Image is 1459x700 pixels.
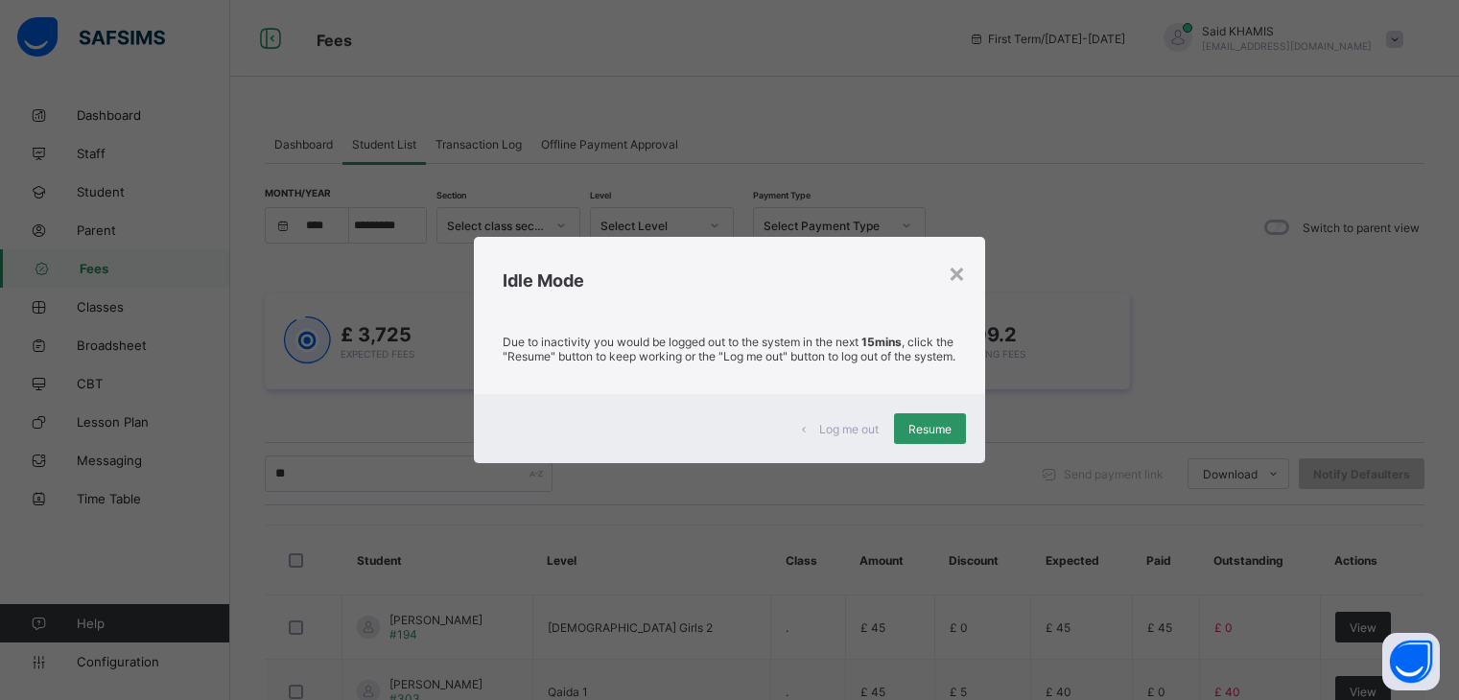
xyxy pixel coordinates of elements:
p: Due to inactivity you would be logged out to the system in the next , click the "Resume" button t... [503,335,955,363]
button: Open asap [1382,633,1440,690]
h2: Idle Mode [503,270,955,291]
span: Resume [908,422,952,436]
div: × [948,256,966,289]
span: Log me out [819,422,879,436]
strong: 15mins [861,335,902,349]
